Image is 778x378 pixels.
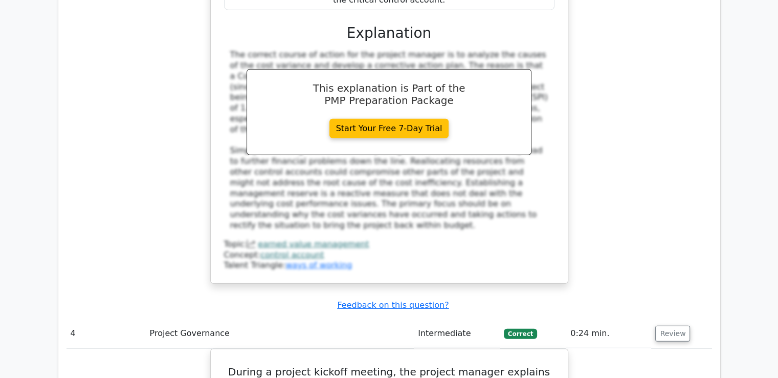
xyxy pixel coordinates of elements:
td: Project Governance [146,319,414,348]
h3: Explanation [230,25,548,42]
td: 0:24 min. [566,319,651,348]
td: Intermediate [414,319,500,348]
div: Topic: [224,239,554,250]
a: earned value management [258,239,369,249]
div: Concept: [224,250,554,261]
span: Correct [504,329,537,339]
div: Talent Triangle: [224,239,554,271]
a: Start Your Free 7-Day Trial [329,119,449,138]
a: control account [260,250,324,260]
td: 4 [66,319,146,348]
button: Review [655,326,690,342]
div: The correct course of action for the project manager is to analyze the causes of the cost varianc... [230,50,548,231]
a: ways of working [285,260,352,270]
a: Feedback on this question? [337,300,449,310]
